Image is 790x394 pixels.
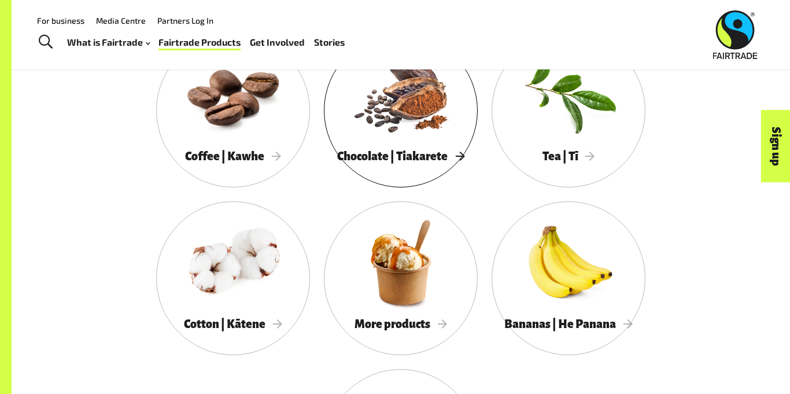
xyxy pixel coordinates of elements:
a: Toggle Search [31,28,60,57]
a: What is Fairtrade [67,34,150,51]
a: For business [37,16,84,25]
a: Media Centre [96,16,146,25]
a: Get Involved [250,34,305,51]
span: Tea | Tī [542,150,595,163]
a: Tea | Tī [492,34,645,187]
a: More products [324,201,478,355]
span: Bananas | He Panana [504,318,633,330]
span: Cotton | Kātene [184,318,282,330]
a: Bananas | He Panana [492,201,645,355]
a: Stories [314,34,345,51]
span: More products [355,318,447,330]
a: Fairtrade Products [158,34,241,51]
span: Coffee | Kawhe [185,150,281,163]
span: Chocolate | Tiakarete [337,150,464,163]
a: Partners Log In [157,16,213,25]
a: Cotton | Kātene [156,201,310,355]
img: Fairtrade Australia New Zealand logo [713,10,758,59]
a: Chocolate | Tiakarete [324,34,478,187]
a: Coffee | Kawhe [156,34,310,187]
